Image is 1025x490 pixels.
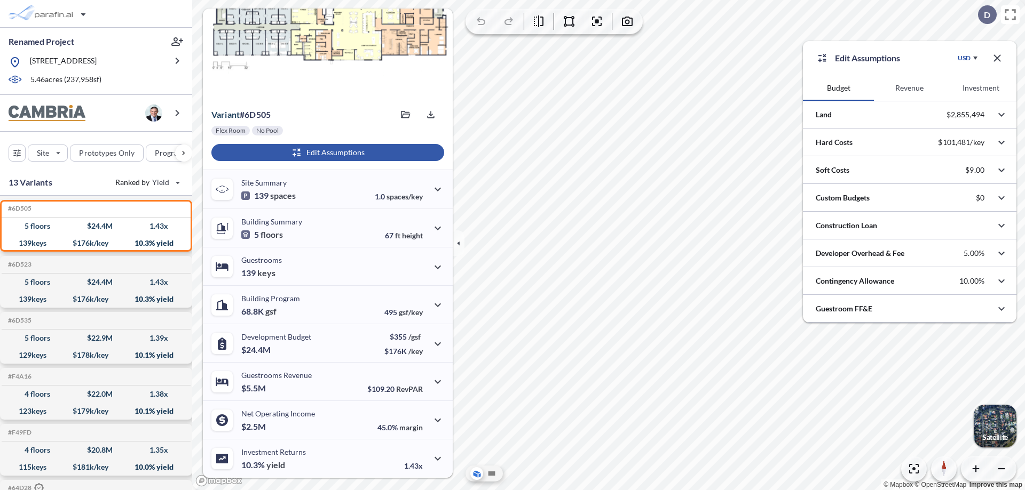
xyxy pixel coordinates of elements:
button: Program [146,144,203,162]
p: Guestrooms [241,255,282,264]
p: Site [37,148,49,158]
span: RevPAR [396,384,423,393]
span: /gsf [408,332,421,341]
p: $176K [384,347,423,356]
p: 5.00% [964,248,984,258]
h5: Click to copy the code [6,261,31,268]
button: Budget [803,75,874,101]
p: Satellite [982,433,1008,441]
p: $24.4M [241,344,272,355]
p: Custom Budgets [816,192,870,203]
h5: Click to copy the code [6,429,31,436]
p: 10.00% [959,276,984,286]
p: Contingency Allowance [816,276,894,286]
p: Renamed Project [9,36,74,47]
p: Building Summary [241,217,302,226]
h5: Click to copy the code [6,205,31,212]
p: Construction Loan [816,220,877,231]
span: Yield [152,177,170,188]
img: Switcher Image [974,405,1016,447]
button: Ranked by Yield [107,174,187,191]
button: Site [28,144,68,162]
a: Mapbox [884,481,913,488]
span: margin [399,423,423,432]
span: gsf [265,306,277,317]
p: 68.8K [241,306,277,317]
button: Edit Assumptions [211,144,444,161]
p: Developer Overhead & Fee [816,248,904,259]
p: No Pool [256,126,279,135]
p: $355 [384,332,423,341]
p: Soft Costs [816,165,849,175]
p: Hard Costs [816,137,853,148]
p: 5 [241,229,283,240]
span: spaces [270,190,296,201]
p: Guestroom FF&E [816,303,872,314]
button: Aerial View [470,467,483,480]
a: Mapbox homepage [195,475,242,487]
img: user logo [145,105,162,122]
button: Revenue [874,75,945,101]
p: 45.0% [377,423,423,432]
p: 139 [241,268,275,278]
p: 67 [385,231,423,240]
p: Net Operating Income [241,409,315,418]
p: 1.0 [375,192,423,201]
p: 13 Variants [9,176,52,189]
p: Flex Room [216,126,246,135]
p: Development Budget [241,332,311,341]
p: Investment Returns [241,447,306,456]
span: height [402,231,423,240]
p: $109.20 [367,384,423,393]
span: yield [266,460,285,470]
p: $101,481/key [938,138,984,147]
span: ft [395,231,400,240]
p: Prototypes Only [79,148,135,158]
p: $2,855,494 [947,110,984,119]
button: Switcher ImageSatellite [974,405,1016,447]
p: Program [155,148,185,158]
p: Building Program [241,294,300,303]
p: # 6d505 [211,109,271,120]
p: [STREET_ADDRESS] [30,55,97,69]
a: Improve this map [969,481,1022,488]
span: keys [257,268,275,278]
p: $2.5M [241,421,267,432]
img: BrandImage [9,105,85,122]
p: $9.00 [965,165,984,175]
button: Investment [945,75,1016,101]
span: /key [408,347,423,356]
p: D [984,10,990,20]
span: Variant [211,109,240,119]
span: spaces/key [387,192,423,201]
p: 1.43x [404,461,423,470]
span: floors [261,229,283,240]
p: 139 [241,190,296,201]
div: USD [958,54,971,62]
p: 5.46 acres ( 237,958 sf) [30,74,101,86]
p: Site Summary [241,178,287,187]
button: Prototypes Only [70,144,144,162]
p: Edit Assumptions [835,52,900,65]
button: Site Plan [485,467,498,480]
span: gsf/key [399,308,423,317]
p: Guestrooms Revenue [241,371,312,380]
h5: Click to copy the code [6,317,31,324]
p: $5.5M [241,383,267,393]
a: OpenStreetMap [914,481,966,488]
h5: Click to copy the code [6,373,31,380]
p: 10.3% [241,460,285,470]
p: $0 [976,193,984,203]
p: 495 [384,308,423,317]
p: Land [816,109,832,120]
